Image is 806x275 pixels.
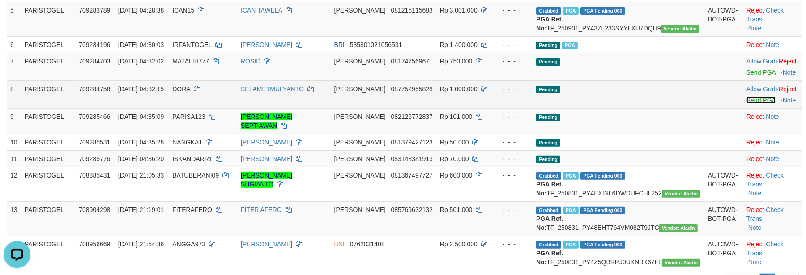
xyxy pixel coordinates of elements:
span: FITERAFERO [172,206,212,213]
td: TF_250831_PY48EHT764VM082T9JTC [533,201,704,236]
a: Check Trans [746,172,784,188]
span: [PERSON_NAME] [334,139,386,146]
a: Check Trans [746,7,784,23]
a: ROSID [241,58,260,65]
span: NANGKA1 [172,139,202,146]
td: 14 [7,236,21,270]
a: SELAMETMULYANTO [241,85,304,93]
span: Grabbed [536,241,561,249]
a: [PERSON_NAME] SUGIANTO [241,172,292,188]
span: Pending [536,42,560,49]
a: Reject [779,85,797,93]
span: 709285776 [79,155,110,162]
span: Copy 081379427123 to clipboard [391,139,433,146]
a: [PERSON_NAME] [241,139,292,146]
td: 9 [7,108,21,134]
td: · · [743,167,802,201]
span: Vendor URL: https://payment4.1velocity.biz [662,259,700,267]
a: Allow Grab [746,85,777,93]
td: PARISTOGEL [21,167,76,201]
td: 10 [7,134,21,150]
a: Reject [746,155,764,162]
span: · [746,58,779,65]
span: PGA Pending [580,7,625,15]
a: Note [748,190,762,197]
td: · [743,108,802,134]
span: BNI [334,241,345,248]
b: PGA Ref. No: [536,250,563,266]
span: [PERSON_NAME] [334,113,386,120]
a: Note [766,155,780,162]
td: PARISTOGEL [21,236,76,270]
span: 709283789 [79,7,110,14]
td: · · [743,236,802,270]
td: 8 [7,80,21,108]
td: 7 [7,53,21,80]
span: Copy 081215115683 to clipboard [391,7,433,14]
a: [PERSON_NAME] SEPTIAWAN [241,113,292,129]
a: Check Trans [746,206,784,222]
div: - - - [495,6,529,15]
span: Grabbed [536,207,561,214]
td: AUTOWD-BOT-PGA [704,201,743,236]
span: Rp 1.400.000 [440,41,478,48]
span: Rp 1.000.000 [440,85,478,93]
td: AUTOWD-BOT-PGA [704,2,743,36]
span: Copy 082126772837 to clipboard [391,113,433,120]
a: [PERSON_NAME] [241,155,292,162]
td: · [743,53,802,80]
span: Pending [536,139,560,147]
span: [DATE] 04:36:20 [118,155,164,162]
a: Send PGA [746,69,776,76]
div: - - - [495,154,529,163]
a: Send PGA [746,97,776,104]
a: Reject [746,172,764,179]
span: Rp 3.001.000 [440,7,478,14]
span: [PERSON_NAME] [334,85,386,93]
td: PARISTOGEL [21,134,76,150]
span: MATALIH777 [172,58,209,65]
span: PGA [562,42,578,49]
a: Reject [746,41,764,48]
span: Marked by cgkcindy [563,207,579,214]
td: · [743,80,802,108]
span: Marked by cgkcindy [563,7,579,15]
td: PARISTOGEL [21,108,76,134]
span: [DATE] 04:28:38 [118,7,164,14]
span: 709284758 [79,85,110,93]
a: Note [783,97,796,104]
span: [DATE] 04:32:15 [118,85,164,93]
a: [PERSON_NAME] [241,41,292,48]
span: DORA [172,85,190,93]
span: Marked by cgkcindy [563,241,579,249]
span: [PERSON_NAME] [334,206,386,213]
td: TF_250831_PY4Z5QBRRJ0UKNBK67FL [533,236,704,270]
td: PARISTOGEL [21,36,76,53]
td: TF_250901_PY43ZL233SYYLXU7DQU9 [533,2,704,36]
span: [DATE] 04:35:28 [118,139,164,146]
span: Rp 50.000 [440,139,469,146]
a: Check Trans [746,241,784,257]
span: 708956669 [79,241,110,248]
a: ICAN TAWELA [241,7,282,14]
td: · [743,134,802,150]
a: Note [748,25,762,32]
td: · · [743,2,802,36]
span: PGA Pending [580,241,625,249]
td: · · [743,201,802,236]
span: [PERSON_NAME] [334,7,386,14]
span: Rp 501.000 [440,206,472,213]
span: Copy 083148341913 to clipboard [391,155,433,162]
span: [DATE] 04:35:09 [118,113,164,120]
td: 6 [7,36,21,53]
td: PARISTOGEL [21,53,76,80]
span: IRFANTOGEL [172,41,212,48]
td: PARISTOGEL [21,80,76,108]
span: [DATE] 21:54:36 [118,241,164,248]
div: - - - [495,112,529,121]
a: Reject [746,7,764,14]
span: ICAN15 [172,7,194,14]
td: TF_250831_PY4EXINL6DWDUFCHL252 [533,167,704,201]
span: Vendor URL: https://payment4.1velocity.biz [659,224,698,232]
span: PGA Pending [580,207,625,214]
